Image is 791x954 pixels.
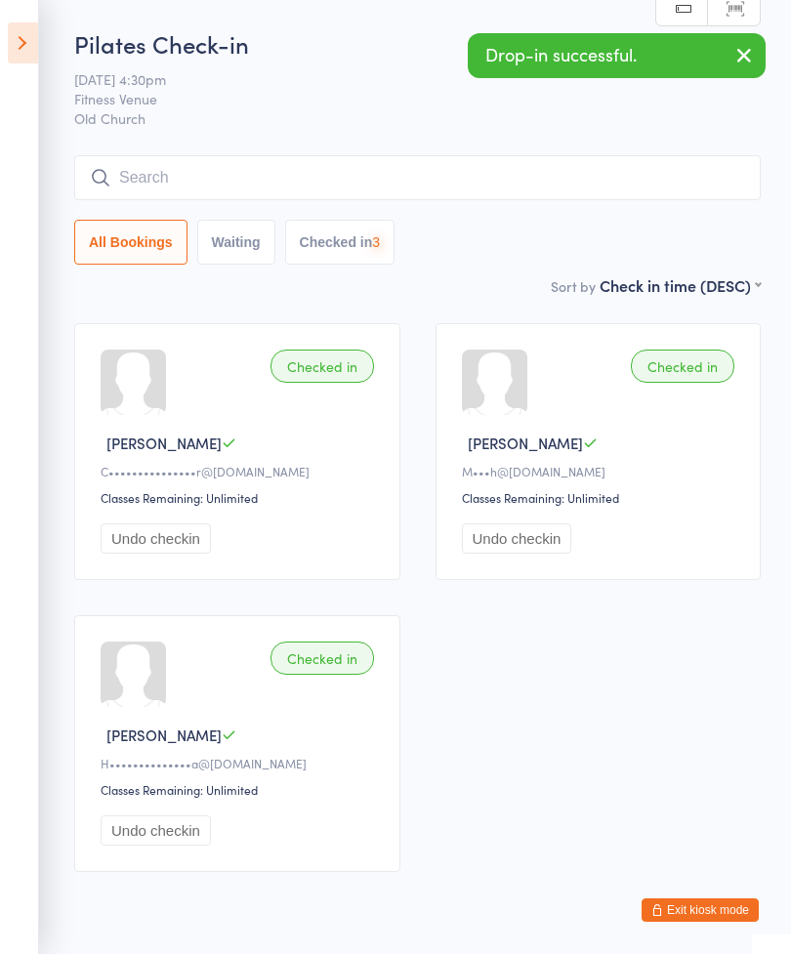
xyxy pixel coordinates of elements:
span: [PERSON_NAME] [468,433,583,453]
button: All Bookings [74,220,187,265]
div: Classes Remaining: Unlimited [462,489,741,506]
div: Classes Remaining: Unlimited [101,489,380,506]
button: Exit kiosk mode [642,898,759,922]
span: [PERSON_NAME] [106,725,222,745]
div: M•••h@[DOMAIN_NAME] [462,463,741,479]
div: Classes Remaining: Unlimited [101,781,380,798]
input: Search [74,155,761,200]
button: Undo checkin [101,523,211,554]
span: [DATE] 4:30pm [74,69,730,89]
div: Checked in [271,642,374,675]
div: Checked in [631,350,734,383]
div: C•••••••••••••••r@[DOMAIN_NAME] [101,463,380,479]
h2: Pilates Check-in [74,27,761,60]
button: Checked in3 [285,220,395,265]
button: Waiting [197,220,275,265]
span: Fitness Venue [74,89,730,108]
button: Undo checkin [462,523,572,554]
div: Checked in [271,350,374,383]
span: [PERSON_NAME] [106,433,222,453]
div: Drop-in successful. [468,33,766,78]
div: Check in time (DESC) [600,274,761,296]
label: Sort by [551,276,596,296]
button: Undo checkin [101,815,211,846]
div: 3 [372,234,380,250]
div: H••••••••••••••a@[DOMAIN_NAME] [101,755,380,771]
span: Old Church [74,108,761,128]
